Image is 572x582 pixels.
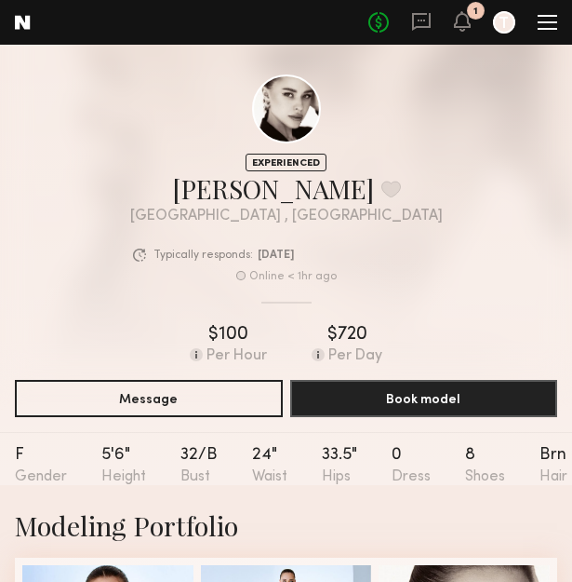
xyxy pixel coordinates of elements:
div: 720 [338,326,367,345]
div: 0 [392,447,465,485]
b: [DATE] [258,250,295,262]
div: [PERSON_NAME] [130,171,443,206]
div: 8 [465,447,539,485]
div: 1 [473,7,478,17]
div: 32/b [180,447,252,485]
div: Per Hour [206,348,267,365]
div: Online < 1hr ago [249,271,337,283]
div: [GEOGRAPHIC_DATA] , [GEOGRAPHIC_DATA] [130,209,443,224]
div: Per Day [328,348,382,365]
div: 5'6" [101,447,180,485]
p: Typically responds: [153,250,253,262]
div: 24" [252,447,322,485]
div: $ [208,326,219,345]
div: EXPERIENCED [246,154,326,171]
div: 100 [219,326,248,345]
div: Modeling Portfolio [15,508,557,543]
div: 33.5" [322,447,392,485]
a: T [493,11,515,34]
div: $ [327,326,338,345]
button: Message [15,380,283,417]
button: Book model [290,380,558,417]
